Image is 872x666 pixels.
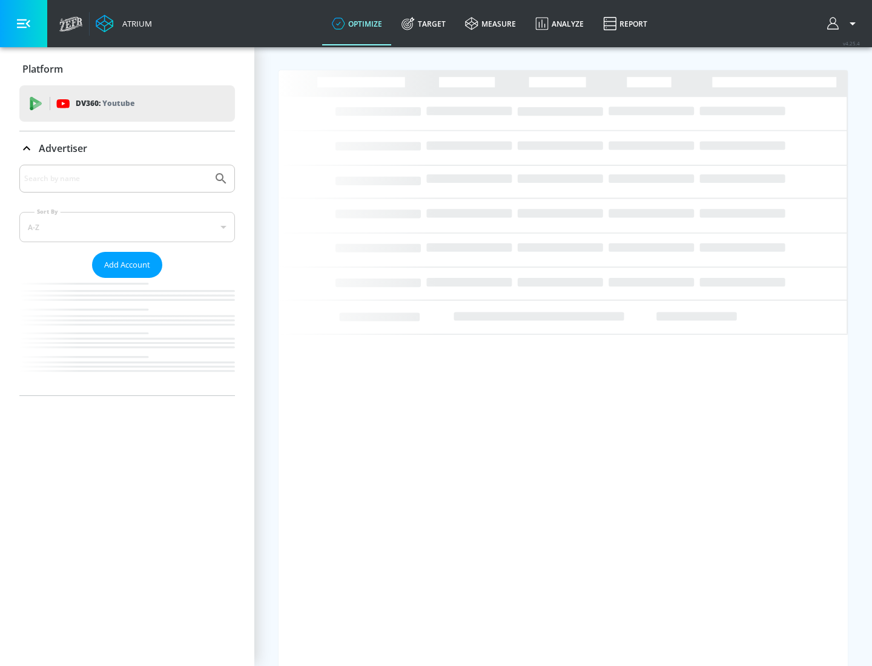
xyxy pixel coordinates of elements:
input: Search by name [24,171,208,186]
nav: list of Advertiser [19,278,235,395]
span: Add Account [104,258,150,272]
a: Analyze [526,2,593,45]
div: Advertiser [19,131,235,165]
div: DV360: Youtube [19,85,235,122]
button: Add Account [92,252,162,278]
div: Advertiser [19,165,235,395]
div: A-Z [19,212,235,242]
a: measure [455,2,526,45]
a: optimize [322,2,392,45]
label: Sort By [35,208,61,216]
p: Youtube [102,97,134,110]
div: Platform [19,52,235,86]
a: Atrium [96,15,152,33]
p: DV360: [76,97,134,110]
p: Advertiser [39,142,87,155]
p: Platform [22,62,63,76]
div: Atrium [117,18,152,29]
a: Target [392,2,455,45]
span: v 4.25.4 [843,40,860,47]
a: Report [593,2,657,45]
